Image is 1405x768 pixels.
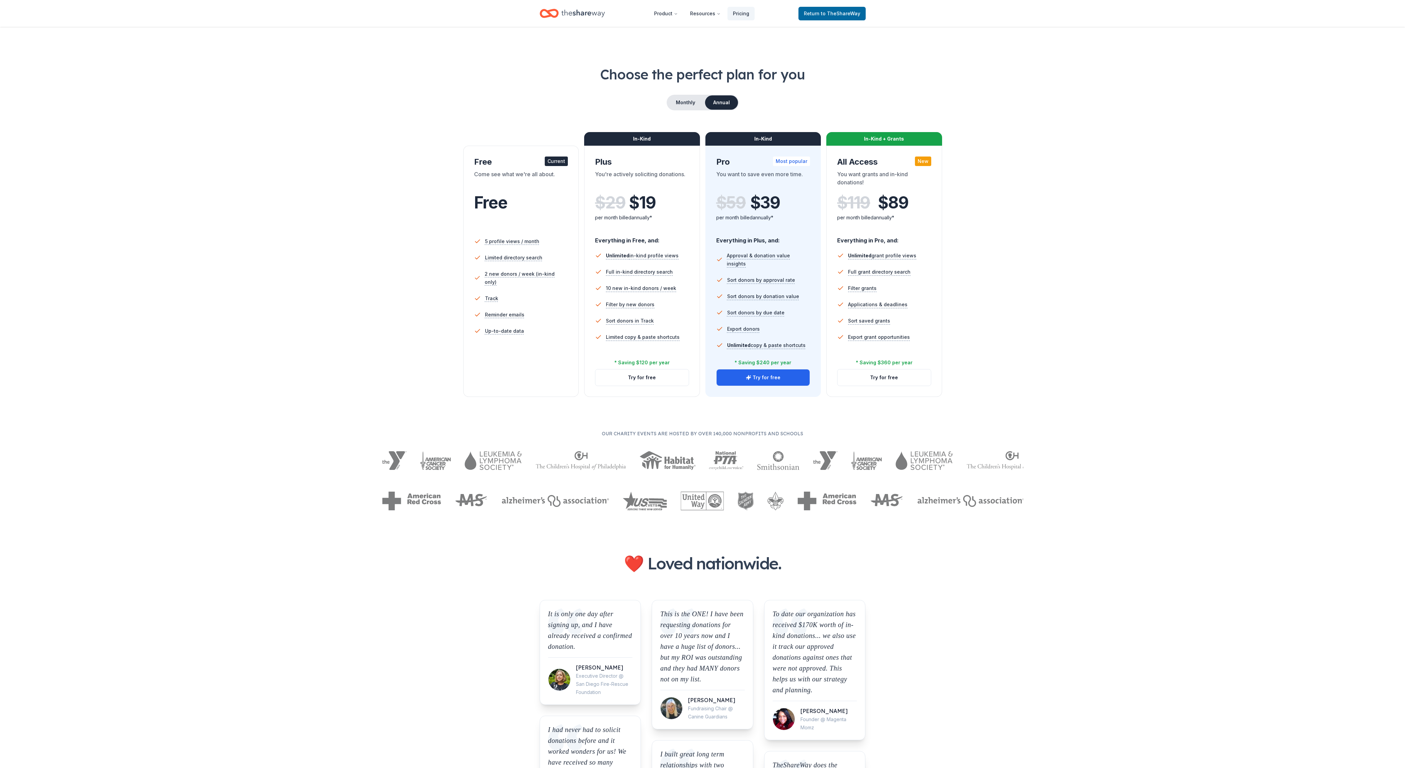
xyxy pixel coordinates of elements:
[967,451,1057,470] img: The Children's Hospital of Philadelphia
[773,708,795,730] img: Picture for Maria Manning
[705,95,738,110] button: Annual
[485,254,542,262] span: Limited directory search
[878,193,908,212] span: $ 89
[623,492,667,510] img: US Vets
[750,193,780,212] span: $ 39
[848,300,907,309] span: Applications & deadlines
[681,492,724,510] img: United Way
[420,451,451,470] img: American Cancer Society
[738,492,754,510] img: The Salvation Army
[688,705,745,721] div: Fundraising Chair @ Canine Guardians
[727,7,755,20] a: Pricing
[485,311,524,319] span: Reminder emails
[727,325,760,333] span: Export donors
[813,451,838,470] img: YMCA
[735,359,791,367] div: * Saving $240 per year
[606,284,676,292] span: 10 new in-kind donors / week
[606,253,679,258] span: in-kind profile views
[848,253,871,258] span: Unlimited
[595,157,689,167] div: Plus
[727,342,806,348] span: copy & paste shortcuts
[848,268,911,276] span: Full grant directory search
[595,231,689,245] div: Everything in Free, and:
[382,451,407,470] img: YMCA
[606,300,654,309] span: Filter by new donors
[837,170,931,189] div: You want grants and in-kind donations!
[767,492,784,510] img: Boy Scouts of America
[800,707,857,715] div: [PERSON_NAME]
[837,369,931,386] button: Try for free
[594,554,811,573] h2: ❤️ Loved nationwide.
[727,276,795,284] span: Sort donors by approval rate
[685,7,726,20] button: Resources
[837,231,931,245] div: Everything in Pro, and:
[797,492,857,510] img: American Red Cross
[595,214,689,222] div: per month billed annually*
[465,451,522,470] img: Leukemia & Lymphoma Society
[649,5,755,21] nav: Main
[773,157,810,166] div: Most popular
[667,95,704,110] button: Monthly
[536,451,626,470] img: The Children's Hospital of Philadelphia
[485,270,568,286] span: 2 new donors / week (in-kind only)
[727,342,751,348] span: Unlimited
[773,608,857,695] p: To date our organization has received $170K worth of in-kind donations... we also use it track ou...
[717,369,810,386] button: Try for free
[660,608,745,684] p: This is the ONE! I have been requesting donations for over 10 years now and I have a huge list of...
[606,317,654,325] span: Sort donors in Track
[848,253,916,258] span: grant profile views
[595,369,689,386] button: Try for free
[576,663,633,672] div: [PERSON_NAME]
[716,214,810,222] div: per month billed annually*
[856,359,913,367] div: * Saving $360 per year
[485,327,524,335] span: Up-to-date data
[848,317,890,325] span: Sort saved grants
[804,10,860,18] span: Return
[716,157,810,167] div: Pro
[640,451,696,470] img: Habitat for Humanity
[821,11,860,16] span: to TheShareWay
[629,193,655,212] span: $ 19
[837,214,931,222] div: per month billed annually*
[455,492,488,510] img: MS
[584,132,700,146] div: In-Kind
[848,284,877,292] span: Filter grants
[688,696,745,705] div: [PERSON_NAME]
[502,495,609,507] img: Alzheimers Association
[548,669,570,691] img: Picture for Wendy Robinson
[826,132,942,146] div: In-Kind + Grants
[606,268,673,276] span: Full in-kind directory search
[649,7,683,20] button: Product
[661,697,682,719] img: Picture for Marcia Hadeler
[382,492,441,510] img: American Red Cross
[595,170,689,189] div: You're actively soliciting donations.
[540,5,605,21] a: Home
[800,715,857,732] div: Founder @ Magenta Momz
[474,170,568,189] div: Come see what we're all about.
[915,157,931,166] div: New
[382,429,1023,438] p: Our charity events are hosted by over 140,000 nonprofits and schools
[485,294,498,303] span: Track
[716,170,810,189] div: You want to save even more time.
[798,7,866,20] a: Returnto TheShareWay
[382,65,1023,84] h1: Choose the perfect plan for you
[606,253,629,258] span: Unlimited
[917,495,1025,507] img: Alzheimers Association
[474,193,507,213] span: Free
[757,451,799,470] img: Smithsonian
[614,359,670,367] div: * Saving $120 per year
[727,309,785,317] span: Sort donors by due date
[709,451,743,470] img: National PTA
[837,157,931,167] div: All Access
[716,231,810,245] div: Everything in Plus, and:
[851,451,882,470] img: American Cancer Society
[606,333,680,341] span: Limited copy & paste shortcuts
[576,672,633,696] div: Executive Director @ San Diego Fire-Rescue Foundation
[727,292,799,300] span: Sort donors by donation value
[548,608,633,652] p: It is only one day after signing up, and I have already received a confirmed donation.
[848,333,910,341] span: Export grant opportunities
[485,237,539,245] span: 5 profile views / month
[705,132,821,146] div: In-Kind
[870,492,903,510] img: MS
[474,157,568,167] div: Free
